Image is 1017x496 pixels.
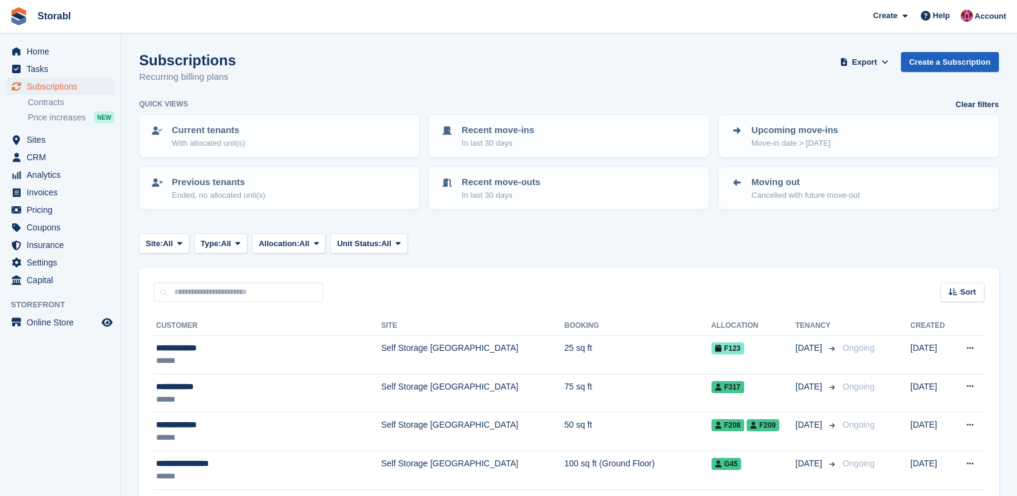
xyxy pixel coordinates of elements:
span: Type: [201,238,221,250]
td: [DATE] [911,336,953,374]
th: Tenancy [796,316,838,336]
span: Coupons [27,219,99,236]
span: Price increases [28,112,86,123]
button: Type: All [194,233,247,253]
a: Price increases NEW [28,111,114,124]
span: Ongoing [843,458,875,468]
span: Ongoing [843,382,875,391]
button: Allocation: All [252,233,326,253]
img: stora-icon-8386f47178a22dfd0bd8f6a31ec36ba5ce8667c1dd55bd0f319d3a0aa187defe.svg [10,7,28,25]
span: Create [873,10,897,22]
span: [DATE] [796,419,825,431]
span: Help [933,10,950,22]
span: All [299,238,310,250]
a: menu [6,272,114,289]
a: Current tenants With allocated unit(s) [140,116,418,156]
a: menu [6,201,114,218]
div: NEW [94,111,114,123]
td: [DATE] [911,374,953,413]
a: Create a Subscription [901,52,999,72]
span: All [381,238,391,250]
a: Storabl [33,6,76,26]
a: menu [6,149,114,166]
td: Self Storage [GEOGRAPHIC_DATA] [381,374,564,413]
p: With allocated unit(s) [172,137,245,149]
span: Invoices [27,184,99,201]
p: Current tenants [172,123,245,137]
span: Sites [27,131,99,148]
a: Recent move-ins In last 30 days [430,116,708,156]
a: Contracts [28,97,114,108]
a: Preview store [100,315,114,330]
p: Upcoming move-ins [751,123,838,137]
img: Eve Williams [961,10,973,22]
span: Analytics [27,166,99,183]
td: 50 sq ft [564,413,711,451]
p: Previous tenants [172,175,266,189]
span: Insurance [27,237,99,253]
td: Self Storage [GEOGRAPHIC_DATA] [381,413,564,451]
span: G45 [711,458,742,470]
p: Recurring billing plans [139,70,236,84]
p: Recent move-outs [462,175,540,189]
span: Unit Status: [337,238,381,250]
th: Site [381,316,564,336]
span: Home [27,43,99,60]
a: Upcoming move-ins Move-in date > [DATE] [720,116,998,156]
h1: Subscriptions [139,52,236,68]
span: Site: [146,238,163,250]
button: Unit Status: All [330,233,407,253]
a: menu [6,254,114,271]
a: menu [6,78,114,95]
a: Moving out Cancelled with future move-out [720,168,998,208]
td: 25 sq ft [564,336,711,374]
a: menu [6,184,114,201]
span: Ongoing [843,420,875,429]
span: Pricing [27,201,99,218]
span: All [163,238,173,250]
p: Move-in date > [DATE] [751,137,838,149]
a: Clear filters [955,99,999,111]
th: Customer [154,316,381,336]
th: Booking [564,316,711,336]
p: In last 30 days [462,137,534,149]
td: [DATE] [911,413,953,451]
a: menu [6,166,114,183]
th: Allocation [711,316,796,336]
span: CRM [27,149,99,166]
a: menu [6,60,114,77]
span: F317 [711,381,744,393]
p: Recent move-ins [462,123,534,137]
span: F123 [711,342,744,354]
span: Storefront [11,299,120,311]
td: [DATE] [911,451,953,489]
a: Recent move-outs In last 30 days [430,168,708,208]
p: Ended, no allocated unit(s) [172,189,266,201]
span: Subscriptions [27,78,99,95]
p: Moving out [751,175,860,189]
span: Allocation: [259,238,299,250]
p: In last 30 days [462,189,540,201]
span: Sort [960,286,976,298]
h6: Quick views [139,99,188,109]
td: Self Storage [GEOGRAPHIC_DATA] [381,336,564,374]
span: [DATE] [796,380,825,393]
a: menu [6,131,114,148]
button: Site: All [139,233,189,253]
span: Settings [27,254,99,271]
td: 75 sq ft [564,374,711,413]
span: F208 [711,419,744,431]
span: All [221,238,231,250]
span: Capital [27,272,99,289]
p: Cancelled with future move-out [751,189,860,201]
span: Tasks [27,60,99,77]
a: Previous tenants Ended, no allocated unit(s) [140,168,418,208]
span: Online Store [27,314,99,331]
th: Created [911,316,953,336]
a: menu [6,314,114,331]
span: Export [852,56,877,68]
td: 100 sq ft (Ground Floor) [564,451,711,489]
td: Self Storage [GEOGRAPHIC_DATA] [381,451,564,489]
span: Ongoing [843,343,875,353]
a: menu [6,237,114,253]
